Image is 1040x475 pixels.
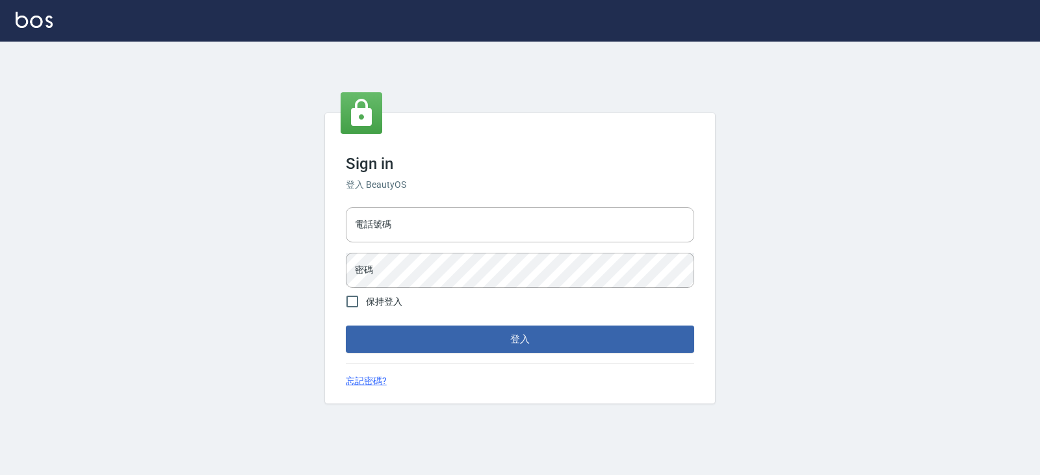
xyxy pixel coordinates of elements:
button: 登入 [346,326,694,353]
img: Logo [16,12,53,28]
span: 保持登入 [366,295,402,309]
h3: Sign in [346,155,694,173]
a: 忘記密碼? [346,374,387,388]
h6: 登入 BeautyOS [346,178,694,192]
